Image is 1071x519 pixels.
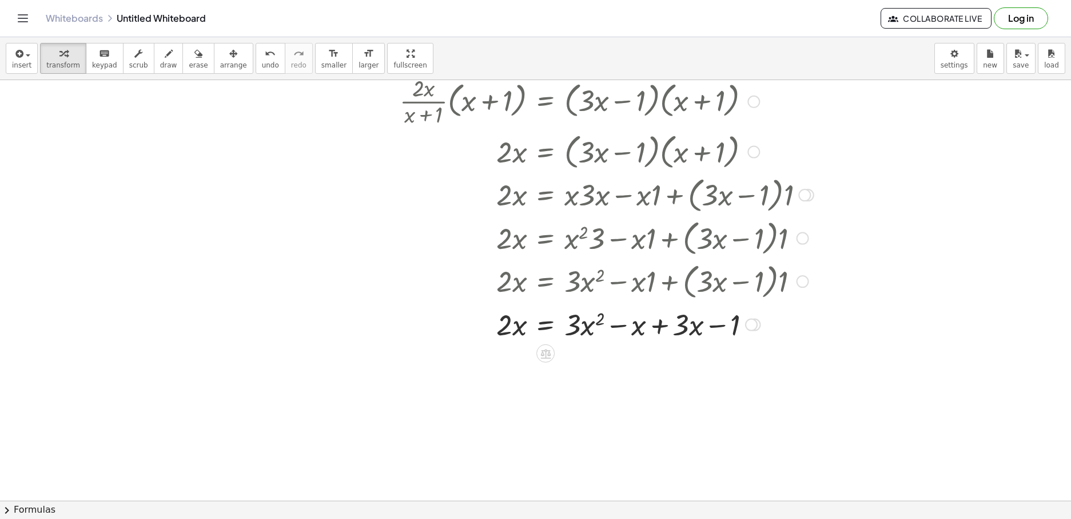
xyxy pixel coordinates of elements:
[262,61,279,69] span: undo
[92,61,117,69] span: keypad
[14,9,32,27] button: Toggle navigation
[941,61,968,69] span: settings
[182,43,214,74] button: erase
[352,43,385,74] button: format_sizelarger
[220,61,247,69] span: arrange
[46,13,103,24] a: Whiteboards
[285,43,313,74] button: redoredo
[256,43,285,74] button: undoundo
[359,61,379,69] span: larger
[977,43,1004,74] button: new
[321,61,347,69] span: smaller
[387,43,433,74] button: fullscreen
[881,8,992,29] button: Collaborate Live
[293,47,304,61] i: redo
[890,13,982,23] span: Collaborate Live
[214,43,253,74] button: arrange
[189,61,208,69] span: erase
[1006,43,1036,74] button: save
[983,61,997,69] span: new
[363,47,374,61] i: format_size
[315,43,353,74] button: format_sizesmaller
[1038,43,1065,74] button: load
[40,43,86,74] button: transform
[994,7,1048,29] button: Log in
[291,61,306,69] span: redo
[99,47,110,61] i: keyboard
[393,61,427,69] span: fullscreen
[1044,61,1059,69] span: load
[160,61,177,69] span: draw
[129,61,148,69] span: scrub
[934,43,974,74] button: settings
[123,43,154,74] button: scrub
[154,43,184,74] button: draw
[46,61,80,69] span: transform
[328,47,339,61] i: format_size
[265,47,276,61] i: undo
[12,61,31,69] span: insert
[6,43,38,74] button: insert
[536,344,555,363] div: Apply the same math to both sides of the equation
[86,43,124,74] button: keyboardkeypad
[1013,61,1029,69] span: save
